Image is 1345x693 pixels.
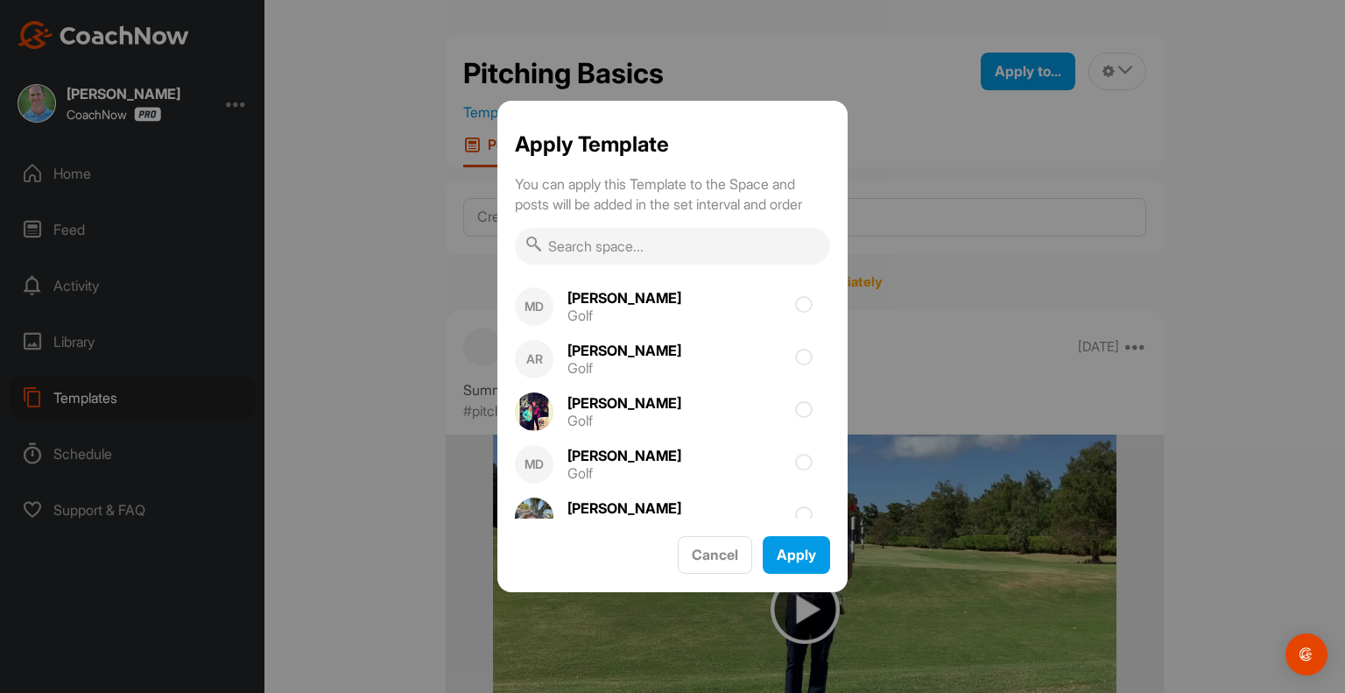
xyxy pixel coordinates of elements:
[515,228,830,265] input: Search space...
[515,174,830,214] p: You can apply this Template to the Space and posts will be added in the set interval and order
[567,343,681,357] div: [PERSON_NAME]
[567,308,681,322] div: Golf
[567,414,681,428] div: Golf
[515,445,553,484] div: MD
[763,536,830,574] button: Apply
[1285,633,1327,675] div: Open Intercom Messenger
[567,501,681,515] div: [PERSON_NAME]
[515,129,830,160] h1: Apply Template
[515,340,553,378] div: AR
[692,546,738,563] span: Cancel
[567,396,681,410] div: [PERSON_NAME]
[567,291,681,305] div: [PERSON_NAME]
[777,546,816,563] span: Apply
[678,536,752,574] button: Cancel
[515,392,553,431] img: square_b99a028927206209f3c8f29622ee6f04.jpg
[515,498,553,536] img: square_23ead355ed8031115634552187dc72d7.jpg
[567,449,681,463] div: [PERSON_NAME]
[567,361,681,375] div: Golf
[515,287,553,326] div: MD
[567,466,681,480] div: Golf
